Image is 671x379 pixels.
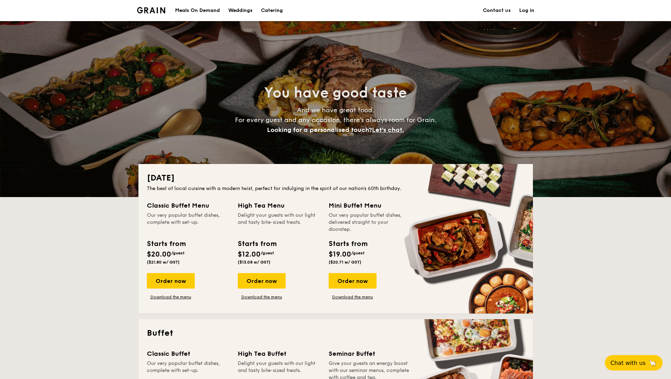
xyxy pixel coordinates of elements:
a: Download the menu [329,294,377,300]
div: Starts from [238,239,276,249]
a: Download the menu [238,294,286,300]
div: The best of local cuisine with a modern twist, perfect for indulging in the spirit of our nation’... [147,185,524,192]
div: Our very popular buffet dishes, delivered straight to your doorstep. [329,212,411,233]
div: Delight your guests with our light and tasty bite-sized treats. [238,212,320,233]
img: Grain [137,7,166,13]
span: $20.00 [147,250,171,259]
span: $19.00 [329,250,351,259]
div: Seminar Buffet [329,349,411,359]
span: Chat with us [610,360,646,366]
button: Chat with us🦙 [605,355,663,371]
div: Classic Buffet Menu [147,201,229,210]
span: ($13.08 w/ GST) [238,260,271,265]
a: Logotype [137,7,166,13]
h2: [DATE] [147,172,524,184]
span: $12.00 [238,250,261,259]
div: Mini Buffet Menu [329,201,411,210]
div: Our very popular buffet dishes, complete with set-up. [147,212,229,233]
span: ($20.71 w/ GST) [329,260,361,265]
span: Let's chat. [372,126,404,134]
div: Order now [238,273,286,289]
h2: Buffet [147,328,524,339]
div: Starts from [147,239,185,249]
div: High Tea Buffet [238,349,320,359]
div: High Tea Menu [238,201,320,210]
div: Starts from [329,239,367,249]
span: ($21.80 w/ GST) [147,260,180,265]
div: Order now [329,273,377,289]
span: /guest [261,251,274,255]
span: /guest [171,251,185,255]
div: Classic Buffet [147,349,229,359]
a: Download the menu [147,294,195,300]
div: Order now [147,273,195,289]
span: 🦙 [648,359,657,367]
span: /guest [351,251,365,255]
